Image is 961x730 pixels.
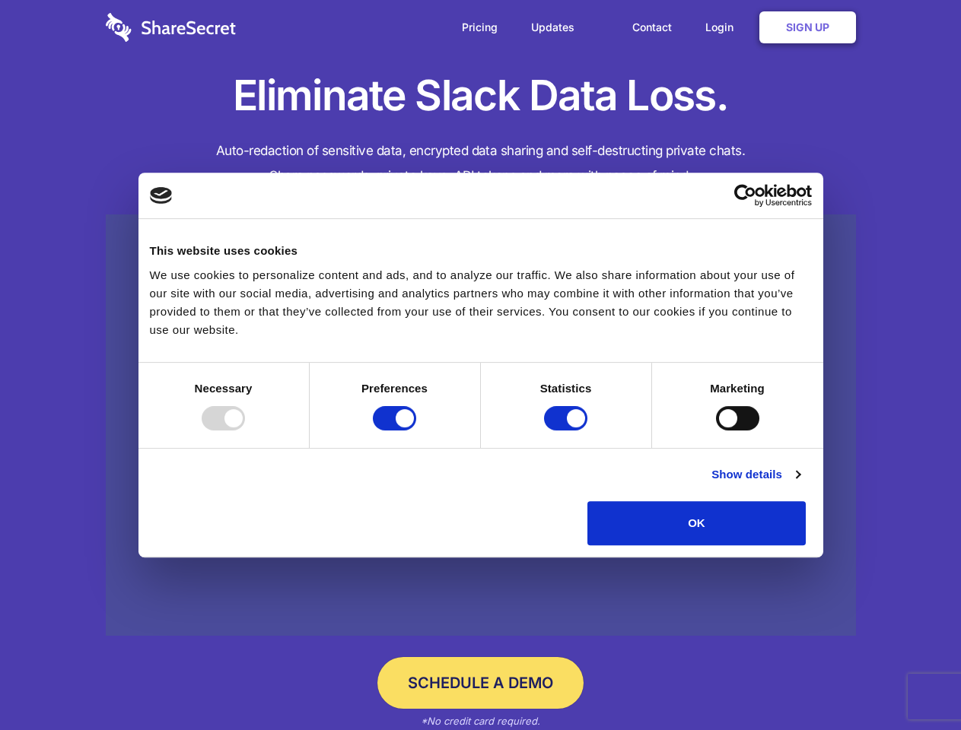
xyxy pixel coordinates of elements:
a: Sign Up [759,11,856,43]
img: logo [150,187,173,204]
strong: Preferences [361,382,428,395]
a: Schedule a Demo [377,657,584,709]
a: Wistia video thumbnail [106,214,856,636]
strong: Marketing [710,382,765,395]
img: logo-wordmark-white-trans-d4663122ce5f474addd5e946df7df03e33cb6a1c49d2221995e7729f52c070b2.svg [106,13,236,42]
h1: Eliminate Slack Data Loss. [106,68,856,123]
strong: Necessary [195,382,253,395]
h4: Auto-redaction of sensitive data, encrypted data sharing and self-destructing private chats. Shar... [106,138,856,189]
div: This website uses cookies [150,242,812,260]
a: Login [690,4,756,51]
strong: Statistics [540,382,592,395]
a: Pricing [447,4,513,51]
a: Show details [711,465,800,484]
a: Usercentrics Cookiebot - opens in a new window [679,184,812,207]
div: We use cookies to personalize content and ads, and to analyze our traffic. We also share informat... [150,266,812,339]
button: OK [587,501,806,545]
a: Contact [617,4,687,51]
em: *No credit card required. [421,715,540,727]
